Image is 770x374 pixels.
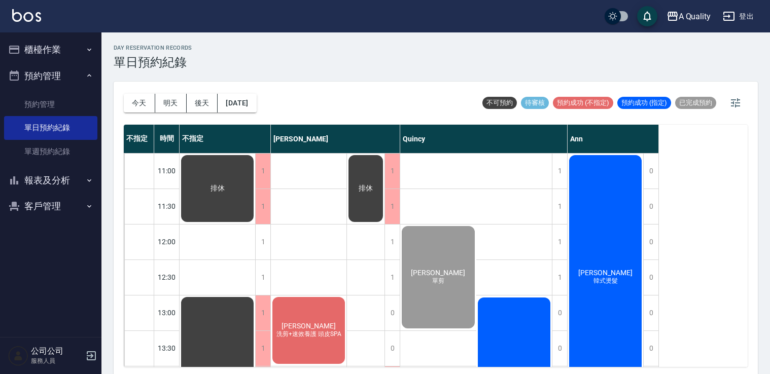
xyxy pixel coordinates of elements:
[4,93,97,116] a: 預約管理
[155,94,187,113] button: 明天
[679,10,711,23] div: A Quality
[409,269,467,277] span: [PERSON_NAME]
[637,6,657,26] button: save
[255,189,270,224] div: 1
[675,98,716,107] span: 已完成預約
[552,295,567,330] div: 0
[384,154,400,189] div: 1
[552,154,567,189] div: 1
[591,277,620,285] span: 韓式燙髮
[400,125,568,153] div: Quincy
[552,331,567,366] div: 0
[8,346,28,366] img: Person
[384,331,400,366] div: 0
[384,295,400,330] div: 0
[187,94,218,113] button: 後天
[4,63,97,89] button: 預約管理
[114,45,192,51] h2: day Reservation records
[255,331,270,366] div: 1
[384,260,400,295] div: 1
[12,9,41,22] img: Logo
[255,295,270,330] div: 1
[124,125,154,153] div: 不指定
[482,98,517,107] span: 不可預約
[274,330,343,339] span: 洗剪+速效養護 頭皮SPA
[576,269,635,277] span: [PERSON_NAME]
[255,154,270,189] div: 1
[208,184,227,193] span: 排休
[4,193,97,219] button: 客戶管理
[430,277,446,285] span: 單剪
[662,6,715,27] button: A Quality
[154,125,180,153] div: 時間
[154,224,180,259] div: 12:00
[31,346,83,356] h5: 公司公司
[552,225,567,259] div: 1
[617,98,671,107] span: 預約成功 (指定)
[384,189,400,224] div: 1
[218,94,256,113] button: [DATE]
[4,140,97,163] a: 單週預約紀錄
[154,295,180,330] div: 13:00
[643,295,658,330] div: 0
[255,225,270,259] div: 1
[154,259,180,295] div: 12:30
[552,189,567,224] div: 1
[271,125,400,153] div: [PERSON_NAME]
[643,189,658,224] div: 0
[255,260,270,295] div: 1
[4,116,97,139] a: 單日預約紀錄
[124,94,155,113] button: 今天
[719,7,758,26] button: 登出
[553,98,613,107] span: 預約成功 (不指定)
[384,225,400,259] div: 1
[643,154,658,189] div: 0
[154,330,180,366] div: 13:30
[357,184,375,193] span: 排休
[643,260,658,295] div: 0
[114,55,192,69] h3: 單日預約紀錄
[4,167,97,194] button: 報表及分析
[4,36,97,63] button: 櫃檯作業
[154,153,180,189] div: 11:00
[643,225,658,259] div: 0
[643,331,658,366] div: 0
[568,125,659,153] div: Ann
[521,98,549,107] span: 待審核
[31,356,83,365] p: 服務人員
[154,189,180,224] div: 11:30
[552,260,567,295] div: 1
[180,125,271,153] div: 不指定
[279,322,338,330] span: [PERSON_NAME]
